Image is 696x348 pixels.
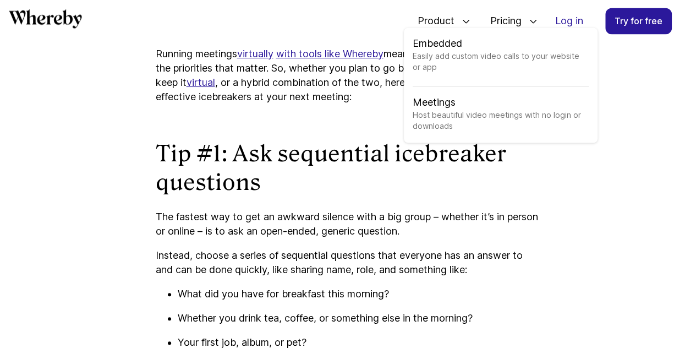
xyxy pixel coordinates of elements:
[156,210,541,238] p: The fastest way to get an awkward silence with a big group – whether it’s in person or online – i...
[546,8,592,34] a: Log in
[413,51,589,86] span: Easily add custom video calls to your website or app
[9,9,82,28] svg: Whereby
[407,3,457,39] span: Product
[413,36,589,86] a: EmbeddedEasily add custom video calls to your website or app
[187,77,215,88] a: virtual
[178,287,541,301] p: What did you have for breakfast this morning?
[156,139,541,197] h2: Tip #1: Ask sequential icebreaker questions
[605,8,672,34] a: Try for free
[413,110,589,134] span: Host beautiful video meetings with no login or downloads
[237,48,273,59] a: virtually
[9,9,82,32] a: Whereby
[413,95,589,134] a: MeetingsHost beautiful video meetings with no login or downloads
[178,311,541,325] p: Whether you drink tea, coffee, or something else in the morning?
[276,48,383,59] a: with tools like Whereby
[156,248,541,277] p: Instead, choose a series of sequential questions that everyone has an answer to and can be done q...
[479,3,524,39] span: Pricing
[156,47,541,104] p: Running meetings means you can stay focused on the priorities that matter. So, whether you plan t...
